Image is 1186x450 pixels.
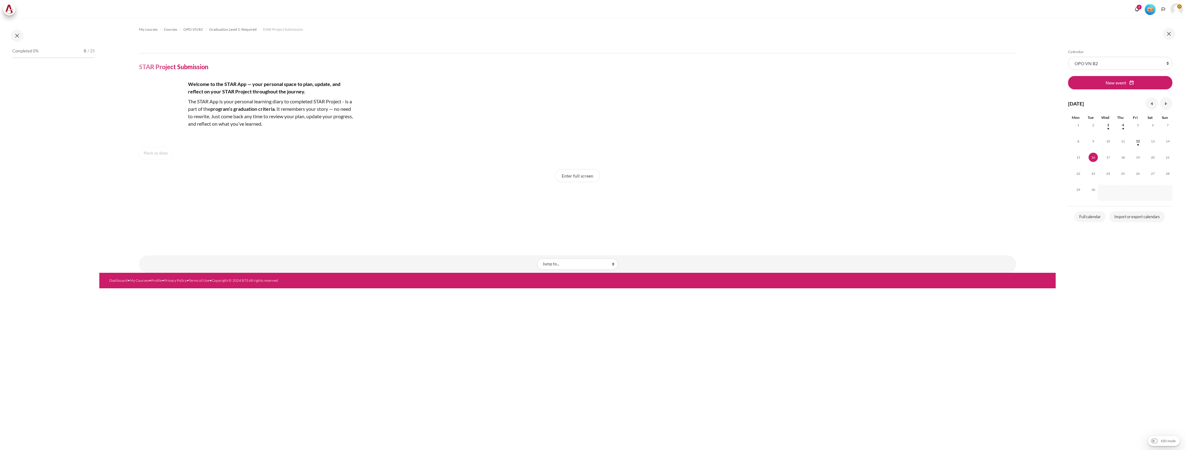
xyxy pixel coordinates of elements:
[1103,120,1113,130] span: 3
[164,278,187,283] a: Privacy Policy
[1142,3,1158,15] a: Level #1
[1074,211,1106,223] a: Full calendar
[555,169,600,182] button: Enter full screen
[109,278,643,283] div: • • • • •
[1118,153,1128,162] span: 18
[139,98,356,128] p: The STAR App is your personal learning diary to completed STAR Project - is a part of the . It re...
[210,106,275,112] strong: program’s graduation criteria
[183,26,203,33] a: OPO VN B2
[139,25,1016,34] nav: Navigation bar
[263,27,303,32] span: STAR Project Submission
[1068,100,1084,107] h4: [DATE]
[1148,115,1153,120] span: Sat
[139,26,158,33] a: My courses
[1074,137,1083,146] span: 8
[139,147,173,160] button: Mark as done
[1162,115,1168,120] span: Sun
[139,27,158,32] span: My courses
[1118,120,1128,130] span: 4
[139,80,356,95] h4: Welcome to the STAR App — your personal space to plan, update, and reflect on your STAR Project t...
[12,48,38,54] span: Completed 0%
[1089,169,1098,178] span: 23
[1145,4,1156,15] img: Level #1
[1148,137,1157,146] span: 13
[212,278,278,283] a: Copyright © 2024 BTS All rights reserved
[99,18,1056,273] section: Content
[1163,169,1172,178] span: 28
[1118,123,1128,127] a: Thursday, 4 September events
[1137,5,1142,10] div: 2
[1089,153,1098,162] span: 16
[1133,137,1143,146] span: 12
[1109,211,1165,223] a: Import or export calendars
[1089,185,1098,194] span: 30
[151,278,162,283] a: Profile
[1106,79,1126,86] span: New event
[1118,169,1128,178] span: 25
[1163,137,1172,146] span: 14
[1089,137,1098,146] span: 9
[1148,169,1157,178] span: 27
[1103,169,1113,178] span: 24
[1072,115,1080,120] span: Mon
[1089,120,1098,130] span: 2
[1133,139,1143,143] a: Friday, 12 September events
[130,278,149,283] a: My Courses
[1133,169,1143,178] span: 26
[164,27,177,32] span: Courses
[1170,3,1183,16] a: User menu
[1163,120,1172,130] span: 7
[1068,49,1172,54] h5: Calendar
[1074,169,1083,178] span: 22
[209,27,257,32] span: Graduation Level 1: Required
[1101,115,1109,120] span: Wed
[1159,5,1168,14] button: Languages
[84,48,86,54] span: 0
[1103,123,1113,127] a: Wednesday, 3 September events
[1145,3,1156,15] div: Level #1
[531,188,624,235] iframe: STAR Project Submission
[1118,137,1128,146] span: 11
[1148,120,1157,130] span: 6
[1148,153,1157,162] span: 20
[1133,115,1138,120] span: Fri
[1132,5,1142,14] div: Show notification window with 2 new notifications
[1068,49,1172,223] section: Blocks
[1163,153,1172,162] span: 21
[12,47,95,64] a: Completed 0% 0 / 25
[1103,137,1113,146] span: 10
[1117,115,1124,120] span: Thu
[1088,115,1094,120] span: Tue
[164,26,177,33] a: Courses
[139,63,208,71] h4: STAR Project Submission
[1068,76,1172,89] button: New event
[1074,185,1083,194] span: 29
[3,3,19,16] a: Architeck Architeck
[109,278,128,283] a: Dashboard
[88,48,95,54] span: / 25
[5,5,14,14] img: Architeck
[1083,153,1098,169] td: Today
[1133,120,1143,130] span: 5
[139,80,186,127] img: yuki
[263,26,303,33] a: STAR Project Submission
[1074,153,1083,162] span: 15
[209,26,257,33] a: Graduation Level 1: Required
[1133,153,1143,162] span: 19
[1074,120,1083,130] span: 1
[183,27,203,32] span: OPO VN B2
[189,278,209,283] a: Terms of Use
[1103,153,1113,162] span: 17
